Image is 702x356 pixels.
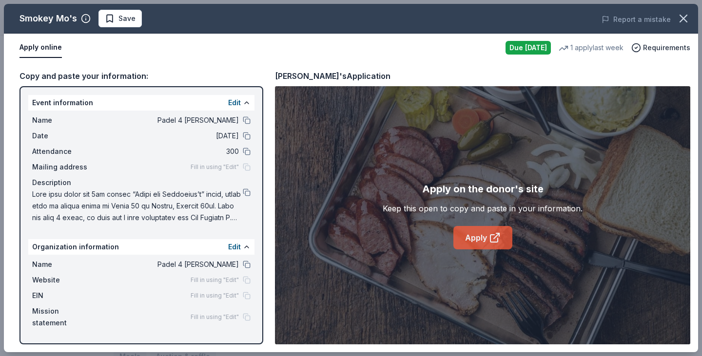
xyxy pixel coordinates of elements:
span: Name [32,114,97,126]
span: Attendance [32,146,97,157]
span: Requirements [643,42,690,54]
a: Apply [453,226,512,249]
span: [DATE] [97,130,239,142]
div: Apply on the donor's site [422,181,544,197]
span: Name [32,259,97,270]
div: Keep this open to copy and paste in your information. [383,203,583,214]
span: Website [32,274,97,286]
div: Copy and paste your information: [19,70,263,82]
button: Edit [228,241,241,253]
div: [PERSON_NAME]'s Application [275,70,390,82]
span: Mission statement [32,305,97,329]
span: Mailing address [32,161,97,173]
div: Description [32,177,251,188]
div: Smokey Mo's [19,11,77,26]
div: Event information [28,95,254,111]
span: Fill in using "Edit" [191,163,239,171]
button: Edit [228,97,241,109]
span: Fill in using "Edit" [191,276,239,284]
span: Fill in using "Edit" [191,313,239,321]
button: Apply online [19,37,62,58]
span: Save [118,13,136,24]
span: EIN [32,290,97,301]
div: Organization information [28,239,254,255]
button: Requirements [631,42,690,54]
span: Lore ipsu dolor sit 5am consec “Adipi eli Seddoeius’t” incid, utlab etdo ma aliqua enima mi Venia... [32,188,243,224]
span: Padel 4 [PERSON_NAME] [97,259,239,270]
button: Report a mistake [602,14,671,25]
div: 1 apply last week [559,42,624,54]
span: 300 [97,146,239,157]
span: Fill in using "Edit" [191,292,239,300]
span: Padel 4 [PERSON_NAME] [97,114,239,126]
div: Due [DATE] [506,41,551,55]
span: Date [32,130,97,142]
button: Save [98,10,142,27]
